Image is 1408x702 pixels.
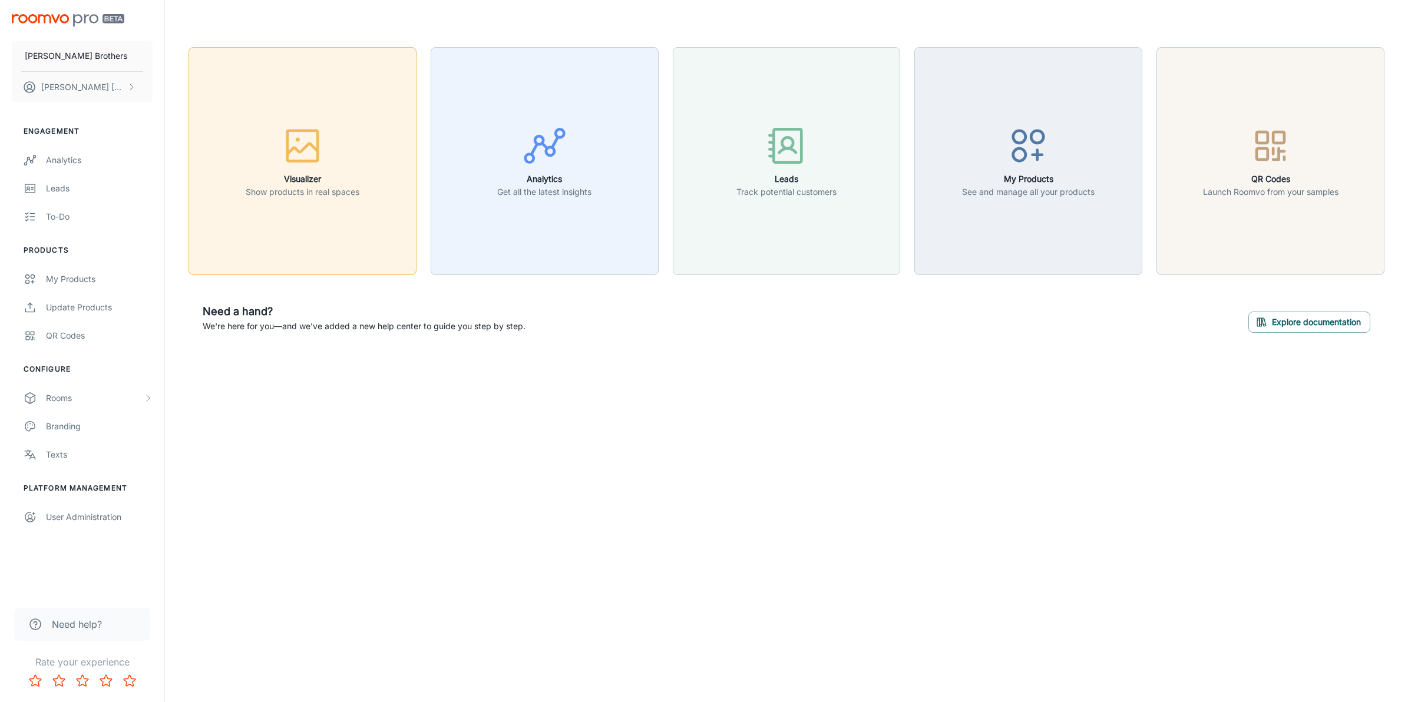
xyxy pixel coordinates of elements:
h6: Leads [736,173,837,186]
img: Roomvo PRO Beta [12,14,124,27]
h6: Visualizer [246,173,359,186]
p: [PERSON_NAME] Brothers [25,49,127,62]
button: [PERSON_NAME] [PERSON_NAME] [12,72,153,102]
p: Track potential customers [736,186,837,198]
button: My ProductsSee and manage all your products [914,47,1142,275]
div: QR Codes [46,329,153,342]
a: QR CodesLaunch Roomvo from your samples [1156,154,1384,166]
a: LeadsTrack potential customers [673,154,901,166]
button: VisualizerShow products in real spaces [189,47,417,275]
h6: Need a hand? [203,303,525,320]
div: Rooms [46,392,143,405]
p: Launch Roomvo from your samples [1203,186,1338,198]
div: Analytics [46,154,153,167]
button: AnalyticsGet all the latest insights [431,47,659,275]
a: Explore documentation [1248,315,1370,327]
h6: QR Codes [1203,173,1338,186]
h6: Analytics [497,173,591,186]
div: My Products [46,273,153,286]
a: My ProductsSee and manage all your products [914,154,1142,166]
div: To-do [46,210,153,223]
button: [PERSON_NAME] Brothers [12,41,153,71]
a: AnalyticsGet all the latest insights [431,154,659,166]
div: Leads [46,182,153,195]
button: Explore documentation [1248,312,1370,333]
p: [PERSON_NAME] [PERSON_NAME] [41,81,124,94]
button: LeadsTrack potential customers [673,47,901,275]
p: We're here for you—and we've added a new help center to guide you step by step. [203,320,525,333]
h6: My Products [962,173,1095,186]
p: Show products in real spaces [246,186,359,198]
button: QR CodesLaunch Roomvo from your samples [1156,47,1384,275]
p: Get all the latest insights [497,186,591,198]
p: See and manage all your products [962,186,1095,198]
div: Update Products [46,301,153,314]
